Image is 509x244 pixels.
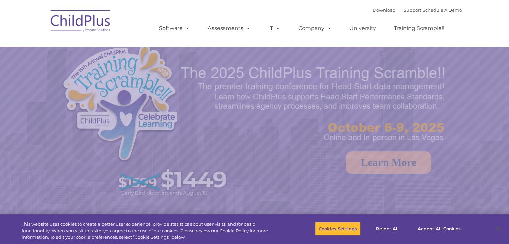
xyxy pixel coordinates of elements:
[373,7,462,13] font: |
[346,151,431,174] a: Learn More
[366,222,408,236] button: Reject All
[491,221,506,236] button: Close
[315,222,361,236] button: Cookies Settings
[291,22,338,35] a: Company
[414,222,464,236] button: Accept All Cookies
[201,22,257,35] a: Assessments
[152,22,197,35] a: Software
[373,7,396,13] a: Download
[93,44,113,49] span: Last name
[47,5,114,39] img: ChildPlus by Procare Solutions
[262,22,287,35] a: IT
[93,72,121,77] span: Phone number
[423,7,462,13] a: Schedule A Demo
[22,221,280,241] div: This website uses cookies to create a better user experience, provide statistics about user visit...
[343,22,383,35] a: University
[404,7,421,13] a: Support
[387,22,451,35] a: Training Scramble!!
